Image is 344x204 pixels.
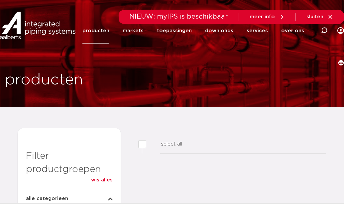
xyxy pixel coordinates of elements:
[91,177,113,182] span: wis alles
[281,18,304,44] a: over ons
[5,69,83,91] h1: producten
[26,195,113,203] button: alle categorieën
[123,18,144,44] a: markets
[91,176,113,184] a: wis alles
[26,150,113,176] h3: Filter productgroepen
[82,18,109,44] a: producten
[26,195,68,203] span: alle categorieën
[205,18,233,44] a: downloads
[138,140,182,148] label: select all
[337,23,344,38] div: my IPS
[129,13,228,20] span: NIEUW: myIPS is beschikbaar
[250,14,285,20] a: meer info
[306,14,333,20] a: sluiten
[250,14,275,19] span: meer info
[82,18,304,44] nav: Menu
[157,18,192,44] a: toepassingen
[138,140,146,148] input: select all
[306,14,323,19] span: sluiten
[247,18,268,44] a: services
